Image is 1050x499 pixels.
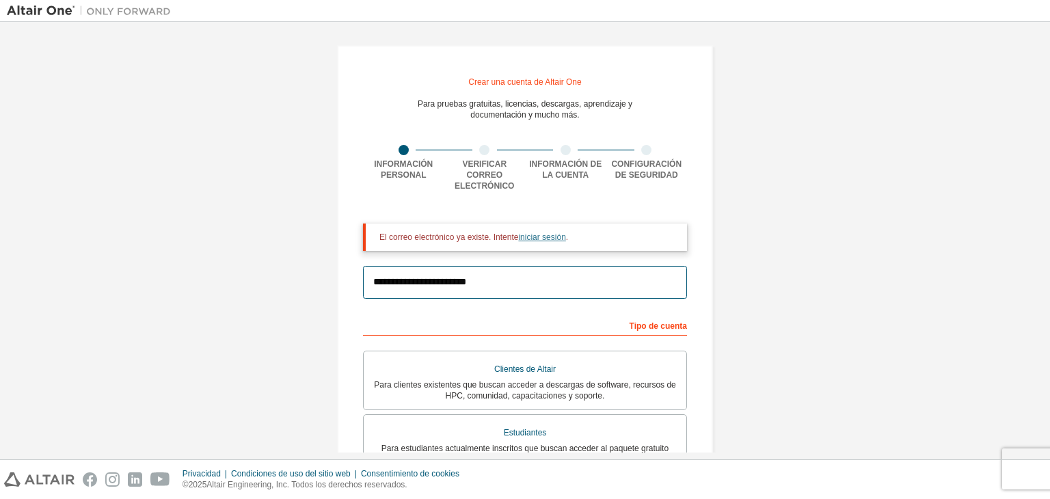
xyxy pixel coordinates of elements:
[566,232,568,242] font: .
[83,472,97,487] img: facebook.svg
[105,472,120,487] img: instagram.svg
[361,469,459,478] font: Consentimiento de cookies
[630,321,687,331] font: Tipo de cuenta
[518,232,565,242] a: iniciar sesión
[374,380,676,401] font: Para clientes existentes que buscan acceder a descargas de software, recursos de HPC, comunidad, ...
[374,159,433,180] font: Información personal
[150,472,170,487] img: youtube.svg
[4,472,75,487] img: altair_logo.svg
[418,99,632,109] font: Para pruebas gratuitas, licencias, descargas, aprendizaje y
[494,364,556,374] font: Clientes de Altair
[504,428,547,437] font: Estudiantes
[128,472,142,487] img: linkedin.svg
[7,4,178,18] img: Altair Uno
[529,159,602,180] font: Información de la cuenta
[611,159,682,180] font: Configuración de seguridad
[189,480,207,489] font: 2025
[381,444,669,464] font: Para estudiantes actualmente inscritos que buscan acceder al paquete gratuito Altair Student Edit...
[379,232,518,242] font: El correo electrónico ya existe. Intente
[455,159,514,191] font: Verificar correo electrónico
[206,480,407,489] font: Altair Engineering, Inc. Todos los derechos reservados.
[231,469,351,478] font: Condiciones de uso del sitio web
[183,469,221,478] font: Privacidad
[470,110,579,120] font: documentación y mucho más.
[183,480,189,489] font: ©
[468,77,581,87] font: Crear una cuenta de Altair One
